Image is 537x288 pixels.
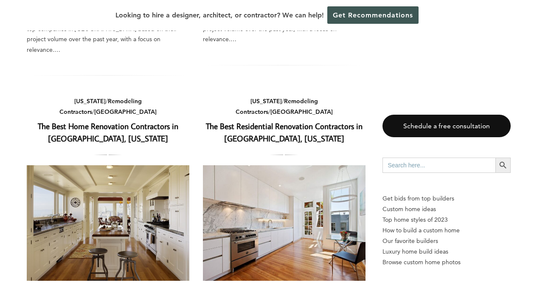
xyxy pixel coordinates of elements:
a: Top home styles of 2023 [382,215,511,225]
a: The Best Residential Renovation Contractors in [GEOGRAPHIC_DATA], [US_STATE] [203,165,365,281]
iframe: Drift Widget Chat Controller [374,227,527,278]
a: The Best Home Renovation Contractors in [GEOGRAPHIC_DATA], [US_STATE] [38,121,178,144]
svg: Search [498,161,508,170]
a: Remodeling Contractors [236,97,318,116]
div: / / [203,96,365,117]
a: Custom home ideas [382,204,511,215]
a: [GEOGRAPHIC_DATA] [94,108,157,116]
a: The Best Home Renovation Contractors in [GEOGRAPHIC_DATA], [US_STATE] [27,165,189,281]
a: [US_STATE] [74,97,106,105]
a: [GEOGRAPHIC_DATA] [270,108,333,116]
a: The Best Residential Renovation Contractors in [GEOGRAPHIC_DATA], [US_STATE] [206,121,363,144]
div: / / [27,96,189,117]
input: Search here... [382,158,495,173]
a: Schedule a free consultation [382,115,511,137]
div: Our annual ranking of top construction firms highlights the top companies in [GEOGRAPHIC_DATA] ba... [27,13,189,55]
p: Get bids from top builders [382,193,511,204]
a: How to build a custom home [382,225,511,236]
a: [US_STATE] [250,97,282,105]
a: Remodeling Contractors [59,97,142,116]
a: Get Recommendations [327,6,419,24]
